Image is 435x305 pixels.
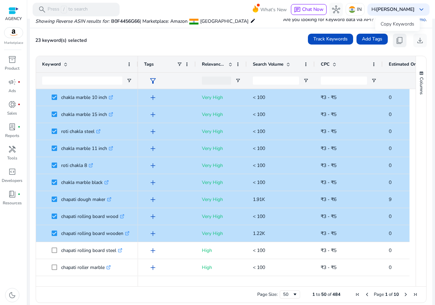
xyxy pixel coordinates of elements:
span: 10 [394,291,399,298]
input: Keyword Filter Input [42,77,122,85]
span: fiber_manual_record [18,125,20,128]
p: Very High [202,141,241,155]
span: add [149,247,157,255]
span: 0 [389,264,391,271]
span: < 100 [253,162,265,169]
span: add [149,111,157,119]
span: filter_alt [149,77,157,85]
span: Page [374,291,384,298]
span: 0 [389,179,391,186]
button: Open Filter Menu [235,78,241,83]
span: content_copy [396,36,404,45]
p: chakla marble 10 inch [61,90,113,104]
span: add [149,230,157,238]
span: < 100 [253,213,265,220]
span: Search Volume [253,61,283,67]
span: 1 [312,291,315,298]
span: Estimated Orders/Month [389,61,430,67]
span: Chat Now [302,6,324,13]
span: 0 [389,145,391,152]
span: chat [294,6,301,13]
span: ₹3 - ₹5 [321,111,336,118]
p: Ads [8,88,16,94]
span: ₹3 - ₹5 [321,94,336,101]
p: Tools [7,155,17,161]
span: add [149,94,157,102]
img: in.svg [349,6,355,13]
span: ₹3 - ₹5 [321,230,336,237]
span: book_4 [8,190,16,198]
span: code_blocks [8,168,16,176]
p: chapati rolling board steel [61,243,122,257]
input: Search Volume Filter Input [253,77,299,85]
p: chakla marble 11 inch [61,141,113,155]
span: Track Keywords [313,35,348,43]
span: 1.91K [253,196,265,203]
p: Resources [3,200,22,206]
button: Open Filter Menu [126,78,132,83]
p: Product [5,65,19,71]
p: IN [357,3,362,15]
input: CPC Filter Input [321,77,367,85]
span: search [38,5,46,14]
button: Open Filter Menu [303,78,309,83]
span: What's New [260,4,287,16]
p: chapati dough maker [61,192,111,206]
span: | Marketplace: Amazon [140,18,188,24]
span: of [328,291,331,298]
p: High [202,277,241,291]
b: [PERSON_NAME] [376,6,415,13]
span: inventory_2 [8,55,16,64]
span: < 100 [253,111,265,118]
span: 0 [389,162,391,169]
i: Showing Reverse ASIN results for: [35,18,109,24]
button: hub [329,3,343,16]
span: 9 [389,196,391,203]
div: First Page [355,292,360,297]
span: lab_profile [8,123,16,131]
span: < 100 [253,145,265,152]
span: ₹3 - ₹5 [321,264,336,271]
span: fiber_manual_record [18,193,20,196]
span: 23 keyword(s) selected [35,37,87,44]
span: 0 [389,230,391,237]
button: chatChat Now [291,4,327,15]
span: [GEOGRAPHIC_DATA] [200,18,248,24]
span: hub [332,5,340,14]
span: CPC [321,61,330,67]
span: < 100 [253,264,265,271]
span: < 100 [253,94,265,101]
span: handyman [8,145,16,153]
span: add [149,162,157,170]
p: Very High [202,90,241,104]
p: chakla marble black [61,175,109,189]
button: Open Filter Menu [371,78,377,83]
span: ₹3 - ₹5 [321,247,336,254]
span: < 100 [253,128,265,135]
span: add [149,179,157,187]
button: download [413,34,427,47]
p: Reports [5,133,19,139]
span: Keyword [42,61,61,67]
span: ₹3 - ₹5 [321,128,336,135]
span: of [389,291,393,298]
p: Very High [202,209,241,223]
span: / [61,6,67,13]
img: amazon.svg [4,28,23,38]
p: chapati rolling board wooden [61,226,129,240]
p: roti chakla 8 [61,158,93,172]
p: Hi [371,7,415,12]
span: ₹3 - ₹5 [321,145,336,152]
div: Page Size [280,290,300,299]
span: download [416,36,424,45]
span: donut_small [8,100,16,108]
span: add [149,213,157,221]
p: chapati roller marble [61,260,111,274]
div: Next Page [403,292,408,297]
span: add [149,264,157,272]
span: fiber_manual_record [18,81,20,83]
p: Very High [202,226,241,240]
button: content_copy [393,34,406,47]
span: fiber_manual_record [18,103,20,106]
p: roti chakla steel [61,124,101,138]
